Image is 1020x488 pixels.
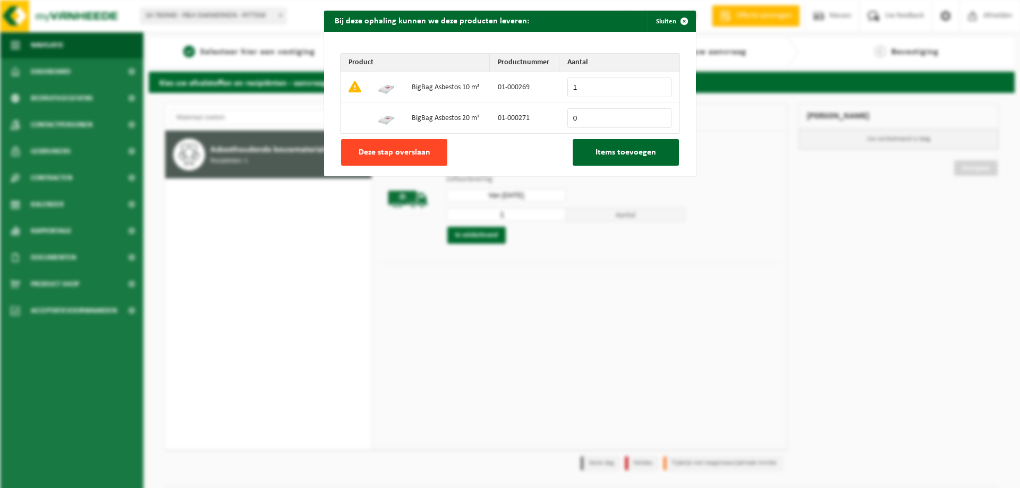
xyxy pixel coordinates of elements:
td: BigBag Asbestos 20 m³ [404,103,490,133]
img: 01-000269 [378,78,395,95]
td: 01-000271 [490,103,559,133]
img: 01-000271 [378,109,395,126]
td: BigBag Asbestos 10 m³ [404,72,490,103]
td: 01-000269 [490,72,559,103]
button: Deze stap overslaan [341,139,447,166]
button: Sluiten [648,11,695,32]
h2: Bij deze ophaling kunnen we deze producten leveren: [324,11,540,31]
button: Items toevoegen [573,139,679,166]
span: Items toevoegen [596,148,656,157]
th: Productnummer [490,54,559,72]
th: Aantal [559,54,679,72]
th: Product [341,54,490,72]
span: Deze stap overslaan [359,148,430,157]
